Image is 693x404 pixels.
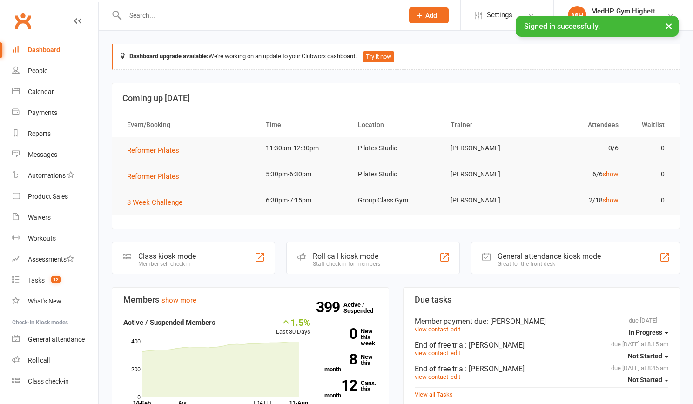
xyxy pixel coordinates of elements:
td: 0 [627,163,673,185]
strong: Active / Suspended Members [123,318,215,327]
button: Not Started [628,371,668,388]
a: What's New [12,291,98,312]
span: : [PERSON_NAME] [465,364,525,373]
a: Payments [12,102,98,123]
a: 8New this month [324,354,377,372]
strong: 12 [324,378,357,392]
span: Not Started [628,376,662,384]
a: view contact [415,373,448,380]
td: Pilates Studio [350,137,442,159]
div: Roll call [28,357,50,364]
a: show [603,170,619,178]
div: MH [568,6,586,25]
td: [PERSON_NAME] [442,189,535,211]
a: 399Active / Suspended [343,295,384,321]
button: Try it now [363,51,394,62]
a: view contact [415,350,448,357]
td: 0 [627,189,673,211]
th: Trainer [442,113,535,137]
span: In Progress [629,329,662,336]
strong: 399 [316,300,343,314]
td: 0/6 [534,137,627,159]
a: Clubworx [11,9,34,33]
td: 2/18 [534,189,627,211]
div: Last 30 Days [276,317,310,337]
th: Location [350,113,442,137]
div: Member self check-in [138,261,196,267]
span: Add [425,12,437,19]
a: Assessments [12,249,98,270]
div: Dashboard [28,46,60,54]
div: Class check-in [28,377,69,385]
div: End of free trial [415,341,669,350]
a: show [603,196,619,204]
h3: Due tasks [415,295,669,304]
input: Search... [122,9,397,22]
div: Waivers [28,214,51,221]
td: [PERSON_NAME] [442,137,535,159]
button: Add [409,7,449,23]
span: : [PERSON_NAME] [465,341,525,350]
div: People [28,67,47,74]
td: 11:30am-12:30pm [257,137,350,159]
a: Waivers [12,207,98,228]
a: People [12,61,98,81]
button: Reformer Pilates [127,145,186,156]
td: 5:30pm-6:30pm [257,163,350,185]
div: MedHP [591,15,655,24]
div: Class kiosk mode [138,252,196,261]
a: Calendar [12,81,98,102]
span: : [PERSON_NAME] [486,317,546,326]
span: Reformer Pilates [127,172,179,181]
div: Member payment due [415,317,669,326]
div: Reports [28,130,51,137]
a: 12Canx. this month [324,380,377,398]
th: Event/Booking [119,113,257,137]
span: 12 [51,276,61,283]
div: General attendance kiosk mode [498,252,601,261]
div: 1.5% [276,317,310,327]
strong: Dashboard upgrade available: [129,53,209,60]
div: Assessments [28,256,74,263]
div: Payments [28,109,57,116]
div: Product Sales [28,193,68,200]
td: 0 [627,137,673,159]
span: Not Started [628,352,662,360]
a: Automations [12,165,98,186]
a: Dashboard [12,40,98,61]
th: Waitlist [627,113,673,137]
a: Roll call [12,350,98,371]
a: Tasks 12 [12,270,98,291]
span: 8 Week Challenge [127,198,182,207]
div: Roll call kiosk mode [313,252,380,261]
a: edit [451,326,460,333]
a: Messages [12,144,98,165]
td: [PERSON_NAME] [442,163,535,185]
span: Reformer Pilates [127,146,179,155]
button: Reformer Pilates [127,171,186,182]
button: Not Started [628,348,668,364]
div: Calendar [28,88,54,95]
th: Attendees [534,113,627,137]
div: We're working on an update to your Clubworx dashboard. [112,44,680,70]
td: 6:30pm-7:15pm [257,189,350,211]
a: Workouts [12,228,98,249]
strong: 8 [324,352,357,366]
a: Product Sales [12,186,98,207]
button: 8 Week Challenge [127,197,189,208]
a: General attendance kiosk mode [12,329,98,350]
a: edit [451,373,460,380]
a: show more [161,296,196,304]
div: General attendance [28,336,85,343]
h3: Coming up [DATE] [122,94,669,103]
a: 0New this week [324,328,377,346]
button: In Progress [629,324,668,341]
div: What's New [28,297,61,305]
span: Settings [487,5,512,26]
a: Class kiosk mode [12,371,98,392]
a: edit [451,350,460,357]
div: Messages [28,151,57,158]
div: MedHP Gym Highett [591,7,655,15]
a: View all Tasks [415,391,453,398]
div: End of free trial [415,364,669,373]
